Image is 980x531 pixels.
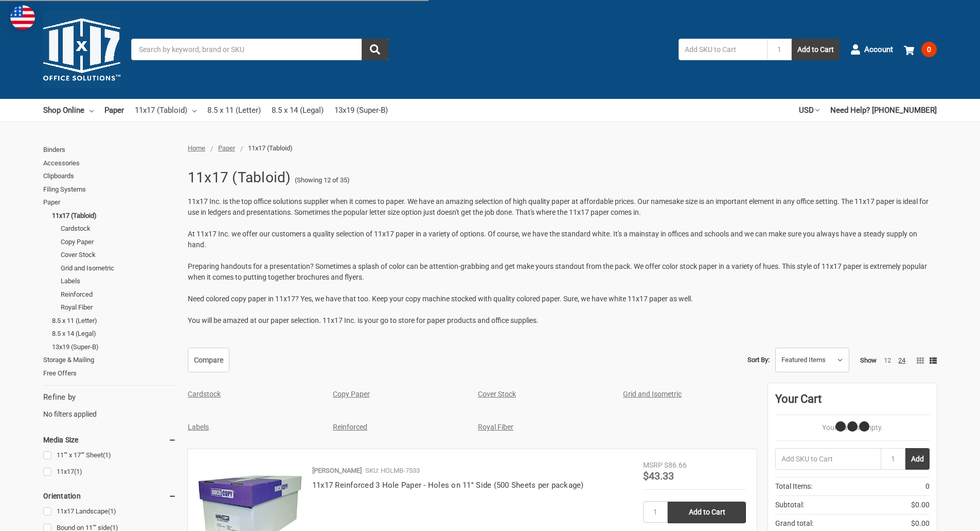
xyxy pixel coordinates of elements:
[643,470,674,482] span: $43.33
[884,356,891,364] a: 12
[775,481,812,492] span: Total Items:
[43,490,176,502] h5: Orientation
[643,460,663,471] div: MSRP
[864,44,893,56] span: Account
[925,481,930,492] span: 0
[188,230,917,249] span: At 11x17 Inc. we offer our customers a quality selection of 11x17 paper in a variety of options. ...
[792,39,840,60] button: Add to Cart
[668,502,746,523] input: Add to Cart
[61,288,176,301] a: Reinforced
[61,262,176,275] a: Grid and Isometric
[10,5,35,30] img: duty and tax information for United States
[188,144,205,152] a: Home
[43,391,176,419] div: No filters applied
[921,42,937,57] span: 0
[43,505,176,519] a: 11x17 Landscape
[52,209,176,222] a: 11x17 (Tabloid)
[43,449,176,463] a: 11"" x 17"" Sheet
[860,356,877,364] span: Show
[104,99,124,122] a: Paper
[775,390,930,415] div: Your Cart
[911,518,930,529] span: $0.00
[103,451,111,459] span: (1)
[333,390,370,398] a: Copy Paper
[43,196,176,209] a: Paper
[904,36,937,63] a: 0
[188,316,539,324] span: You will be amazed at our paper selection. 11x17 Inc. is your go to store for paper products and ...
[52,340,176,354] a: 13x19 (Super-B)
[43,465,176,479] a: 11x17
[131,39,388,60] input: Search by keyword, brand or SKU
[52,327,176,340] a: 8.5 x 14 (Legal)
[905,448,930,470] button: Add
[799,99,819,122] a: USD
[218,144,235,152] a: Paper
[43,353,176,367] a: Storage & Mailing
[43,434,176,446] h5: Media Size
[43,391,176,403] h5: Refine by
[775,422,930,433] p: Your Cart Is Empty.
[43,183,176,196] a: Filing Systems
[61,248,176,262] a: Cover Stock
[248,144,293,152] span: 11x17 (Tabloid)
[188,390,221,398] a: Cardstock
[207,99,261,122] a: 8.5 x 11 (Letter)
[664,461,687,469] span: $86.66
[312,466,362,476] p: [PERSON_NAME]
[312,481,584,490] a: 11x17 Reinforced 3 Hole Paper - Holes on 11'' Side (500 Sheets per package)
[830,99,937,122] a: Need Help? [PHONE_NUMBER]
[61,222,176,235] a: Cardstock
[334,99,388,122] a: 13x19 (Super-B)
[43,99,94,122] a: Shop Online
[775,448,881,470] input: Add SKU to Cart
[188,295,693,303] span: Need colored copy paper in 11x17? Yes, we have that too. Keep your copy machine stocked with qual...
[295,175,350,185] span: (Showing 12 of 35)
[478,390,516,398] a: Cover Stock
[775,500,804,510] span: Subtotal:
[43,169,176,183] a: Clipboards
[74,468,82,475] span: (1)
[188,262,927,281] span: Preparing handouts for a presentation? Sometimes a splash of color can be attention-grabbing and ...
[911,500,930,510] span: $0.00
[61,275,176,288] a: Labels
[188,423,209,431] a: Labels
[747,352,770,368] label: Sort By:
[61,301,176,314] a: Royal Fiber
[623,390,682,398] a: Grid and Isometric
[188,197,929,216] span: 11x17 Inc. is the top office solutions supplier when it comes to paper. We have an amazing select...
[333,423,367,431] a: Reinforced
[43,143,176,157] a: Binders
[188,348,229,372] a: Compare
[43,11,120,88] img: 11x17.com
[43,367,176,380] a: Free Offers
[365,466,420,476] p: SKU: HOLMB-7533
[52,314,176,328] a: 8.5 x 11 (Letter)
[61,235,176,249] a: Copy Paper
[43,157,176,170] a: Accessories
[679,39,767,60] input: Add SKU to Cart
[898,356,905,364] a: 24
[478,423,513,431] a: Royal Fiber
[850,36,893,63] a: Account
[108,507,116,515] span: (1)
[775,518,813,529] span: Grand total:
[188,164,291,191] h1: 11x17 (Tabloid)
[272,99,324,122] a: 8.5 x 14 (Legal)
[135,99,197,122] a: 11x17 (Tabloid)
